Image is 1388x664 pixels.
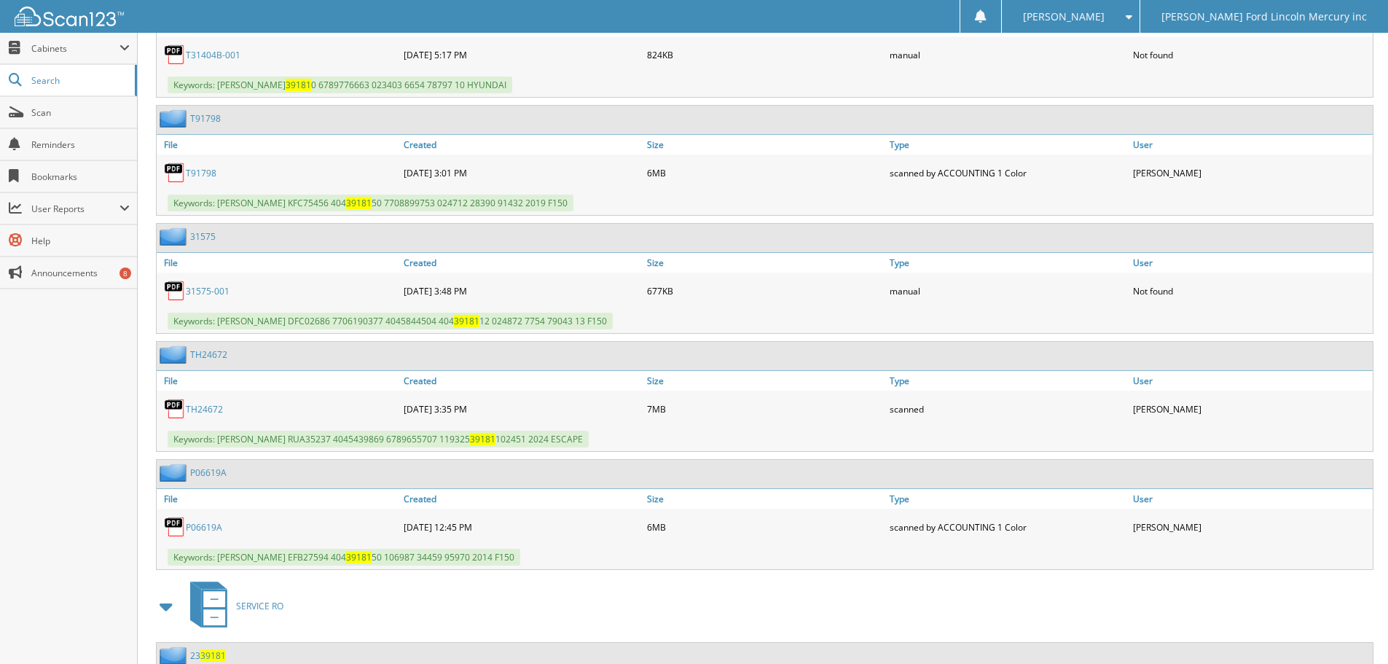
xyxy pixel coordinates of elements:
a: Created [400,489,643,509]
div: 677KB [643,276,887,305]
a: Created [400,135,643,155]
div: manual [886,276,1129,305]
span: Keywords: [PERSON_NAME] KFC75456 404 50 7708899753 024712 28390 91432 2019 F150 [168,195,573,211]
span: Keywords: [PERSON_NAME] 0 6789776663 023403 6654 78797 10 HYUNDAI [168,77,512,93]
a: T91798 [186,167,216,179]
a: Size [643,135,887,155]
div: 8 [119,267,131,279]
span: Keywords: [PERSON_NAME] EFB27594 404 50 106987 34459 95970 2014 F150 [168,549,520,566]
span: [PERSON_NAME] [1023,12,1105,21]
div: [DATE] 3:48 PM [400,276,643,305]
div: 824KB [643,40,887,69]
span: 39181 [454,315,479,327]
a: Size [643,489,887,509]
div: [DATE] 5:17 PM [400,40,643,69]
a: 31575-001 [186,285,230,297]
a: Created [400,253,643,273]
span: Scan [31,106,130,119]
span: [PERSON_NAME] Ford Lincoln Mercury inc [1161,12,1367,21]
a: File [157,253,400,273]
div: [DATE] 3:35 PM [400,394,643,423]
div: Not found [1129,276,1373,305]
a: SERVICE RO [181,577,283,635]
img: folder2.png [160,227,190,246]
a: T91798 [190,112,221,125]
a: P06619A [190,466,227,479]
a: User [1129,371,1373,391]
span: 39181 [470,433,495,445]
img: folder2.png [160,109,190,128]
span: Cabinets [31,42,119,55]
a: T31404B-001 [186,49,240,61]
span: 39181 [346,551,372,563]
div: 6MB [643,512,887,542]
span: Keywords: [PERSON_NAME] RUA35237 4045439869 6789655707 119325 102451 2024 ESCAPE [168,431,589,448]
div: [DATE] 3:01 PM [400,158,643,187]
a: User [1129,489,1373,509]
a: Type [886,253,1129,273]
div: [PERSON_NAME] [1129,512,1373,542]
a: File [157,371,400,391]
a: Type [886,371,1129,391]
span: Bookmarks [31,171,130,183]
span: Announcements [31,267,130,279]
div: manual [886,40,1129,69]
div: Not found [1129,40,1373,69]
a: File [157,489,400,509]
img: folder2.png [160,464,190,482]
div: 7MB [643,394,887,423]
span: 39181 [200,649,226,662]
span: Help [31,235,130,247]
a: P06619A [186,521,222,534]
span: User Reports [31,203,119,215]
img: PDF.png [164,280,186,302]
img: scan123-logo-white.svg [15,7,124,26]
a: 2339181 [190,649,226,662]
div: scanned [886,394,1129,423]
a: Type [886,135,1129,155]
img: PDF.png [164,162,186,184]
a: TH24672 [190,348,227,361]
span: Keywords: [PERSON_NAME] DFC02686 7706190377 4045844504 404 12 024872 7754 79043 13 F150 [168,313,613,329]
a: File [157,135,400,155]
span: SERVICE RO [236,600,283,612]
a: Size [643,253,887,273]
div: 6MB [643,158,887,187]
div: [PERSON_NAME] [1129,158,1373,187]
div: [PERSON_NAME] [1129,394,1373,423]
span: 39181 [346,197,372,209]
a: Created [400,371,643,391]
a: 31575 [190,230,216,243]
a: User [1129,135,1373,155]
img: PDF.png [164,44,186,66]
img: PDF.png [164,398,186,420]
div: [DATE] 12:45 PM [400,512,643,542]
a: Size [643,371,887,391]
iframe: Chat Widget [1315,594,1388,664]
div: scanned by ACCOUNTING 1 Color [886,512,1129,542]
img: folder2.png [160,345,190,364]
img: PDF.png [164,516,186,538]
span: Search [31,74,128,87]
a: Type [886,489,1129,509]
span: 39181 [286,79,311,91]
a: User [1129,253,1373,273]
span: Reminders [31,138,130,151]
div: scanned by ACCOUNTING 1 Color [886,158,1129,187]
a: TH24672 [186,403,223,415]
